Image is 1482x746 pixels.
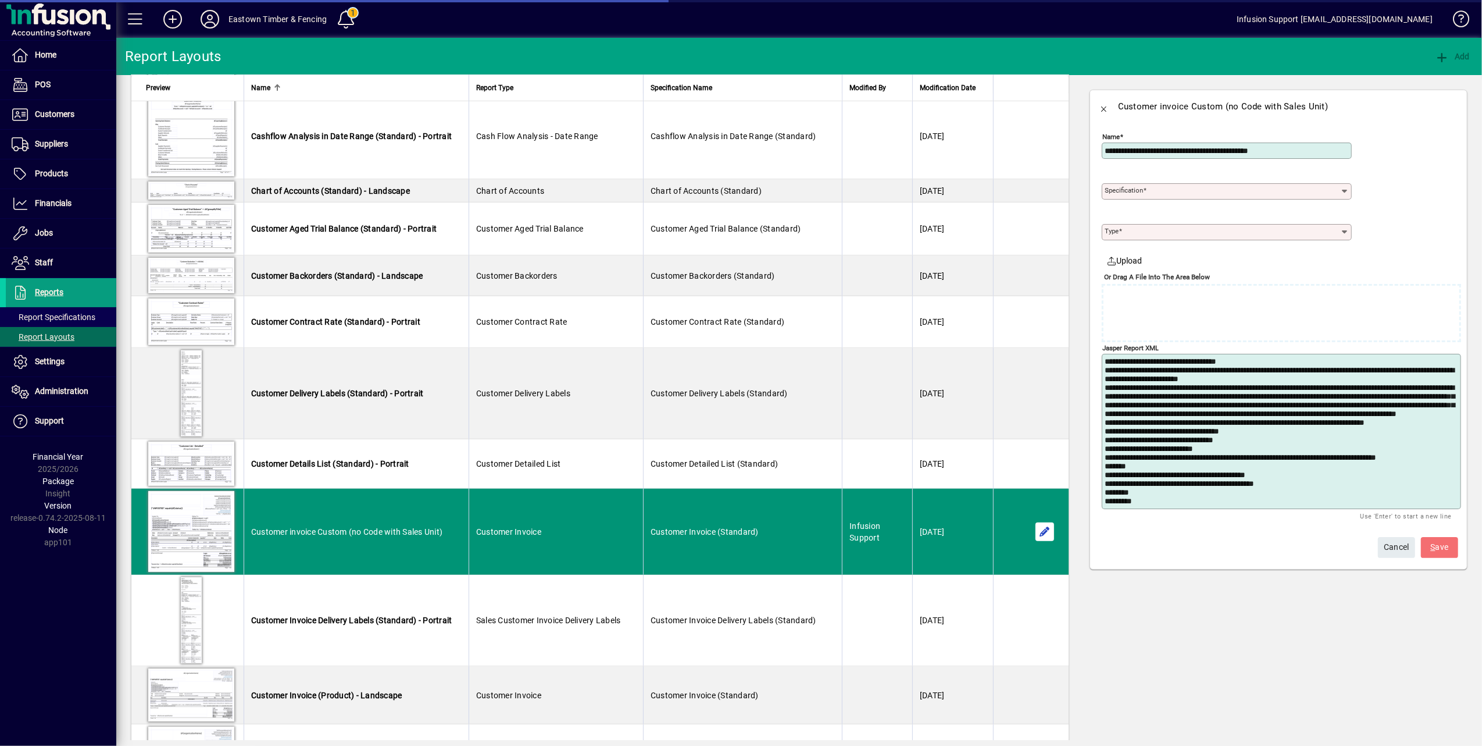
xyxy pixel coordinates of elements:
mat-hint: Use 'Enter' to start a new line [1360,509,1452,523]
span: Customer Invoice Delivery Labels (Standard) - Portrait [251,616,452,625]
td: [DATE] [912,203,993,255]
button: Cancel [1378,537,1415,558]
span: Reports [35,287,63,297]
td: [DATE] [912,439,993,489]
span: Customer Detailed List (Standard) [651,459,778,468]
app-page-header-button: Back [1090,93,1118,120]
span: Cashflow Analysis in Date Range (Standard) - Portrait [251,132,452,141]
span: Administration [35,386,88,396]
td: [DATE] [912,489,993,575]
span: Customer Aged Trial Balance (Standard) [651,224,801,233]
span: Report Type [476,81,513,94]
a: Report Layouts [6,327,116,347]
td: [DATE] [912,348,993,439]
td: [DATE] [912,93,993,179]
span: Cash Flow Analysis - Date Range [476,132,598,141]
div: Report Type [476,81,636,94]
div: Customer invoice Custom (no Code with Sales Unit) [1118,97,1328,116]
span: Customer Detailed List [476,459,561,468]
span: Financial Year [33,452,84,461]
span: Customer Invoice [476,691,541,700]
span: ave [1431,538,1449,557]
span: Financials [35,198,72,208]
a: Jobs [6,219,116,248]
span: Customer Backorders (Standard) - Landscape [251,271,423,280]
td: [DATE] [912,575,993,666]
span: Support [35,416,64,425]
a: Knowledge Base [1444,2,1467,40]
button: Profile [191,9,228,30]
span: Sales Customer Invoice Delivery Labels [476,616,621,625]
span: Customers [35,109,74,119]
span: Customer Backorders (Standard) [651,271,775,280]
span: Customer Invoice (Standard) [651,691,759,700]
div: Eastown Timber & Fencing [228,10,327,29]
span: Cashflow Analysis in Date Range (Standard) [651,132,816,141]
span: Chart of Accounts [476,186,544,196]
span: Report Specifications [12,312,95,322]
span: Modification Date [920,81,976,94]
div: Report Layouts [125,47,222,66]
span: Report Layouts [12,332,74,342]
span: Chart of Accounts (Standard) [651,186,762,196]
div: Name [251,81,462,94]
span: Customer Contract Rate (Standard) - Portrait [251,317,420,326]
button: Add [154,9,191,30]
span: Customer invoice Custom (no Code with Sales Unit) [251,527,442,537]
span: Customer Delivery Labels [476,389,570,398]
span: Customer Aged Trial Balance (Standard) - Portrait [251,224,437,233]
div: Modification Date [920,81,986,94]
span: Customer Invoice Delivery Labels (Standard) [651,616,816,625]
button: Add [1432,46,1473,67]
span: Customer Aged Trial Balance [476,224,584,233]
span: Infusion Support [849,521,880,542]
mat-label: Jasper Report XML [1102,344,1159,352]
span: Suppliers [35,139,68,148]
a: POS [6,70,116,100]
a: Home [6,41,116,70]
a: Support [6,407,116,436]
span: Add [1435,52,1470,61]
span: Customer Invoice (Product) - Landscape [251,691,402,700]
span: Package [42,477,74,486]
span: Customer Delivery Labels (Standard) [651,389,788,398]
span: Modified By [849,81,886,94]
span: Customer Invoice (Standard) [651,527,759,537]
span: Specification Name [651,81,712,94]
span: S [1431,542,1435,552]
span: Customer Contract Rate [476,317,567,326]
td: [DATE] [912,255,993,296]
a: Administration [6,377,116,406]
span: Customer Invoice [476,527,541,537]
span: Cancel [1384,538,1409,557]
button: Save [1421,537,1458,558]
td: [DATE] [912,666,993,724]
td: [DATE] [912,179,993,203]
td: [DATE] [912,296,993,348]
span: Name [251,81,270,94]
span: POS [35,80,51,89]
mat-label: Type [1105,227,1119,235]
a: Customers [6,100,116,129]
span: Version [45,501,72,510]
a: Financials [6,189,116,218]
a: Products [6,159,116,189]
span: Customer Delivery Labels (Standard) - Portrait [251,389,424,398]
span: Preview [146,81,170,94]
span: Customer Details List (Standard) - Portrait [251,459,409,468]
a: Suppliers [6,130,116,159]
div: Infusion Support [EMAIL_ADDRESS][DOMAIN_NAME] [1237,10,1433,29]
span: Customer Contract Rate (Standard) [651,317,784,326]
mat-label: Name [1102,133,1120,141]
span: Node [49,525,68,535]
span: Upload [1106,255,1142,267]
span: Jobs [35,228,53,237]
a: Settings [6,347,116,376]
div: Specification Name [651,81,835,94]
span: Settings [35,357,65,366]
a: Report Specifications [6,307,116,327]
a: Staff [6,248,116,278]
span: Home [35,50,56,59]
span: Customer Backorders [476,271,558,280]
span: Staff [35,258,53,267]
